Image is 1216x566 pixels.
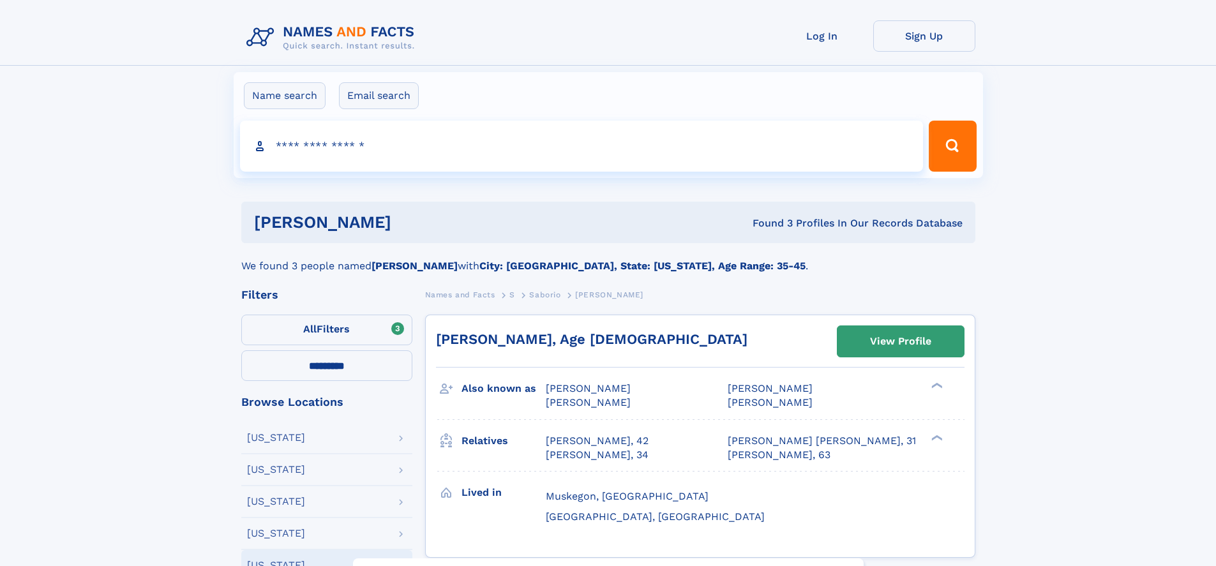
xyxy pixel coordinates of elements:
span: [PERSON_NAME] [728,396,813,408]
span: [PERSON_NAME] [728,382,813,394]
label: Name search [244,82,326,109]
a: S [509,287,515,302]
h3: Relatives [462,430,546,452]
a: Sign Up [873,20,975,52]
span: [PERSON_NAME] [546,396,631,408]
div: [US_STATE] [247,465,305,475]
label: Filters [241,315,412,345]
h3: Also known as [462,378,546,399]
a: Saborio [529,287,560,302]
a: [PERSON_NAME], 63 [728,448,830,462]
img: Logo Names and Facts [241,20,425,55]
button: Search Button [929,121,976,172]
a: Log In [771,20,873,52]
div: Browse Locations [241,396,412,408]
a: [PERSON_NAME], 42 [546,434,649,448]
b: City: [GEOGRAPHIC_DATA], State: [US_STATE], Age Range: 35-45 [479,260,806,272]
a: [PERSON_NAME] [PERSON_NAME], 31 [728,434,916,448]
div: Filters [241,289,412,301]
input: search input [240,121,924,172]
h3: Lived in [462,482,546,503]
a: Names and Facts [425,287,495,302]
div: ❯ [928,382,943,390]
span: S [509,290,515,299]
label: Email search [339,82,419,109]
a: [PERSON_NAME], 34 [546,448,649,462]
div: [US_STATE] [247,433,305,443]
span: [PERSON_NAME] [546,382,631,394]
div: We found 3 people named with . [241,243,975,274]
div: [US_STATE] [247,528,305,539]
span: [PERSON_NAME] [575,290,643,299]
a: View Profile [837,326,964,357]
div: [US_STATE] [247,496,305,507]
div: Found 3 Profiles In Our Records Database [572,216,963,230]
a: [PERSON_NAME], Age [DEMOGRAPHIC_DATA] [436,331,747,347]
span: Saborio [529,290,560,299]
h1: [PERSON_NAME] [254,214,572,230]
div: ❯ [928,433,943,442]
span: [GEOGRAPHIC_DATA], [GEOGRAPHIC_DATA] [546,510,765,523]
div: View Profile [870,327,931,356]
b: [PERSON_NAME] [372,260,458,272]
span: All [303,323,317,335]
span: Muskegon, [GEOGRAPHIC_DATA] [546,490,709,502]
